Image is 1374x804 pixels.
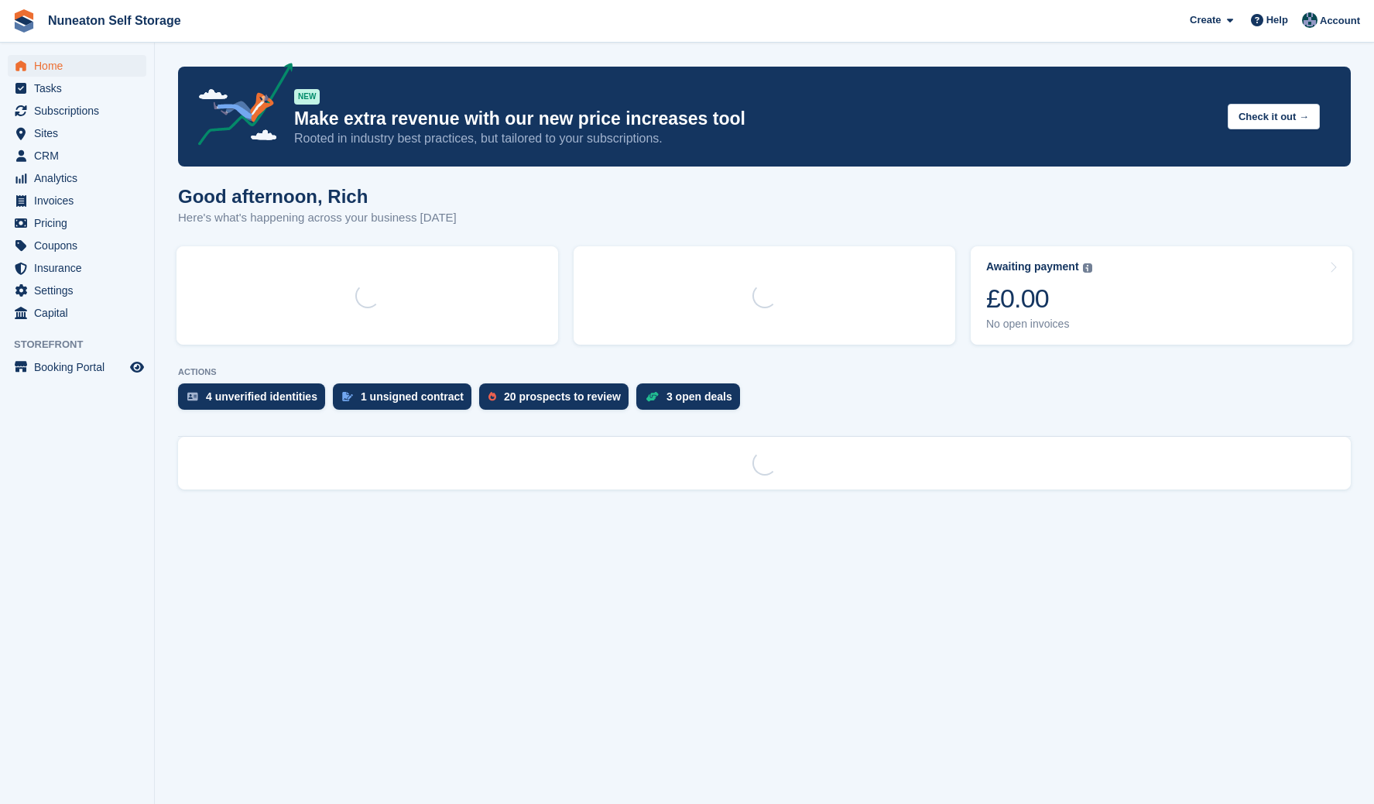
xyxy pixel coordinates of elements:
a: 1 unsigned contract [333,383,479,417]
a: menu [8,257,146,279]
a: menu [8,122,146,144]
span: Sites [34,122,127,144]
span: Storefront [14,337,154,352]
div: £0.00 [986,283,1092,314]
div: 4 unverified identities [206,390,317,403]
p: ACTIONS [178,367,1351,377]
span: Invoices [34,190,127,211]
span: Create [1190,12,1221,28]
a: 20 prospects to review [479,383,636,417]
span: Subscriptions [34,100,127,122]
img: deal-1b604bf984904fb50ccaf53a9ad4b4a5d6e5aea283cecdc64d6e3604feb123c2.svg [646,391,659,402]
p: Here's what's happening across your business [DATE] [178,209,457,227]
span: CRM [34,145,127,167]
button: Check it out → [1228,104,1320,129]
span: Analytics [34,167,127,189]
a: menu [8,77,146,99]
img: verify_identity-adf6edd0f0f0b5bbfe63781bf79b02c33cf7c696d77639b501bdc392416b5a36.svg [187,392,198,401]
span: Capital [34,302,127,324]
a: menu [8,212,146,234]
span: Help [1266,12,1288,28]
span: Account [1320,13,1360,29]
a: menu [8,302,146,324]
a: menu [8,145,146,167]
a: Awaiting payment £0.00 No open invoices [971,246,1352,345]
img: stora-icon-8386f47178a22dfd0bd8f6a31ec36ba5ce8667c1dd55bd0f319d3a0aa187defe.svg [12,9,36,33]
img: prospect-51fa495bee0391a8d652442698ab0144808aea92771e9ea1ae160a38d050c398.svg [488,392,496,401]
div: 3 open deals [666,390,732,403]
a: Preview store [128,358,146,376]
a: menu [8,235,146,256]
a: menu [8,100,146,122]
div: No open invoices [986,318,1092,331]
a: menu [8,167,146,189]
img: contract_signature_icon-13c848040528278c33f63329250d36e43548de30e8caae1d1a13099fd9432cc5.svg [342,392,353,401]
span: Tasks [34,77,127,99]
a: 4 unverified identities [178,383,333,417]
div: Awaiting payment [986,260,1079,273]
span: Home [34,55,127,77]
img: Rich Palmer [1302,12,1317,28]
div: NEW [294,89,320,105]
span: Insurance [34,257,127,279]
a: Nuneaton Self Storage [42,8,187,33]
span: Pricing [34,212,127,234]
a: menu [8,280,146,301]
div: 20 prospects to review [504,390,621,403]
p: Rooted in industry best practices, but tailored to your subscriptions. [294,130,1215,147]
span: Booking Portal [34,356,127,378]
div: 1 unsigned contract [361,390,464,403]
img: icon-info-grey-7440780725fd019a000dd9b08b2336e03edf1995a4989e88bcd33f0948082b44.svg [1083,263,1092,273]
a: 3 open deals [636,383,748,417]
a: menu [8,356,146,378]
a: menu [8,190,146,211]
img: price-adjustments-announcement-icon-8257ccfd72463d97f412b2fc003d46551f7dbcb40ab6d574587a9cd5c0d94... [185,63,293,151]
a: menu [8,55,146,77]
h1: Good afternoon, Rich [178,186,457,207]
span: Settings [34,280,127,301]
span: Coupons [34,235,127,256]
p: Make extra revenue with our new price increases tool [294,108,1215,130]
